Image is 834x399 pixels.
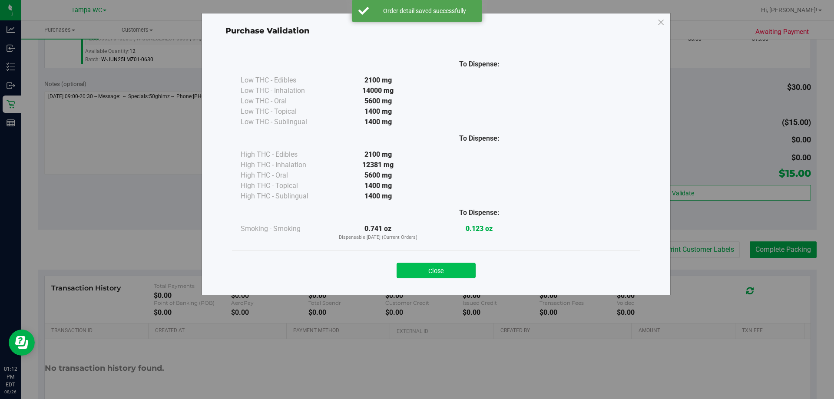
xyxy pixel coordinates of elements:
[328,75,429,86] div: 2100 mg
[328,170,429,181] div: 5600 mg
[241,106,328,117] div: Low THC - Topical
[374,7,476,15] div: Order detail saved successfully
[328,181,429,191] div: 1400 mg
[241,170,328,181] div: High THC - Oral
[241,96,328,106] div: Low THC - Oral
[241,75,328,86] div: Low THC - Edibles
[328,149,429,160] div: 2100 mg
[241,181,328,191] div: High THC - Topical
[9,330,35,356] iframe: Resource center
[241,160,328,170] div: High THC - Inhalation
[328,106,429,117] div: 1400 mg
[328,86,429,96] div: 14000 mg
[241,149,328,160] div: High THC - Edibles
[328,117,429,127] div: 1400 mg
[225,26,310,36] span: Purchase Validation
[328,224,429,241] div: 0.741 oz
[241,86,328,96] div: Low THC - Inhalation
[241,191,328,201] div: High THC - Sublingual
[328,191,429,201] div: 1400 mg
[241,224,328,234] div: Smoking - Smoking
[466,224,493,233] strong: 0.123 oz
[328,234,429,241] p: Dispensable [DATE] (Current Orders)
[429,133,530,144] div: To Dispense:
[328,160,429,170] div: 12381 mg
[328,96,429,106] div: 5600 mg
[241,117,328,127] div: Low THC - Sublingual
[429,208,530,218] div: To Dispense:
[429,59,530,69] div: To Dispense:
[397,263,476,278] button: Close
